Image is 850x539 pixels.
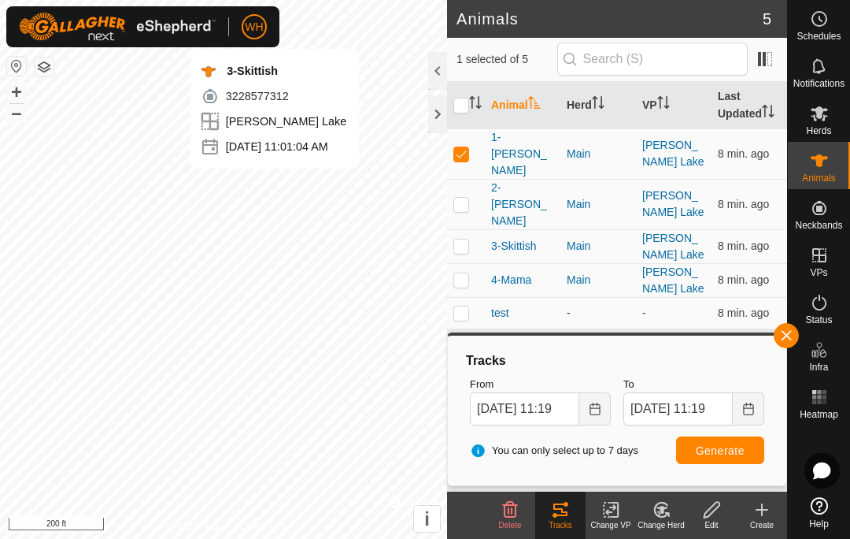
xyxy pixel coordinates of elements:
a: [PERSON_NAME] Lake [642,139,704,168]
button: Reset Map [7,57,26,76]
span: Aug 10, 2025 at 11:11 AM [718,307,769,319]
span: Status [805,315,832,325]
a: Contact Us [239,519,286,533]
span: Aug 10, 2025 at 11:11 AM [718,198,769,210]
span: 3-Skittish [227,65,278,77]
img: Gallagher Logo [19,13,216,41]
div: Change Herd [636,519,686,531]
button: Generate [676,437,764,464]
h2: Animals [456,9,763,28]
span: Schedules [796,32,841,41]
p-sorticon: Activate to sort [657,99,670,111]
span: Delete [499,521,522,530]
span: Generate [696,444,745,457]
a: [PERSON_NAME] Lake [642,189,704,218]
span: 2-[PERSON_NAME] [491,180,554,229]
th: Animal [485,82,560,129]
div: [PERSON_NAME] Lake [201,112,347,131]
button: – [7,103,26,122]
span: WH [245,19,263,35]
span: test [491,305,509,322]
div: Change VP [586,519,636,531]
span: 5 [763,7,771,31]
a: Privacy Policy [161,519,220,533]
th: Last Updated [711,82,787,129]
th: VP [636,82,711,129]
span: 4-Mama [491,272,531,288]
input: Search (S) [557,43,748,76]
span: 1-[PERSON_NAME] [491,129,554,179]
span: You can only select up to 7 days [470,443,638,459]
p-sorticon: Activate to sort [592,99,604,111]
span: Notifications [793,79,844,88]
button: Choose Date [733,392,764,426]
p-sorticon: Activate to sort [762,107,774,120]
span: Aug 10, 2025 at 11:11 AM [718,273,769,286]
app-display-virtual-paddock-transition: - [642,307,646,319]
div: Main [567,146,630,162]
button: i [414,506,440,532]
span: Aug 10, 2025 at 11:11 AM [718,240,769,252]
span: Infra [809,362,828,372]
div: Main [567,196,630,213]
div: 3228577312 [201,87,347,106]
div: - [567,305,630,322]
div: Main [567,272,630,288]
p-sorticon: Activate to sort [469,99,482,111]
p-sorticon: Activate to sort [528,99,541,111]
a: Help [788,491,850,535]
span: Heatmap [800,410,838,419]
div: Edit [686,519,737,531]
button: Choose Date [579,392,611,426]
span: i [424,508,430,530]
div: [DATE] 11:01:04 AM [201,137,347,156]
a: [PERSON_NAME] Lake [642,266,704,295]
span: Help [809,519,829,529]
div: Main [567,238,630,255]
label: To [623,377,764,392]
label: From [470,377,611,392]
span: VPs [810,268,827,277]
button: Map Layers [35,58,54,76]
span: Herds [806,126,831,136]
button: + [7,83,26,102]
span: 1 selected of 5 [456,51,557,68]
span: Aug 10, 2025 at 11:11 AM [718,147,769,160]
a: [PERSON_NAME] Lake [642,232,704,261]
th: Herd [560,82,636,129]
span: Animals [802,173,836,183]
div: Create [737,519,787,531]
span: 3-Skittish [491,238,537,255]
span: Neckbands [795,221,842,230]
div: Tracks [464,351,771,370]
div: Tracks [535,519,586,531]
